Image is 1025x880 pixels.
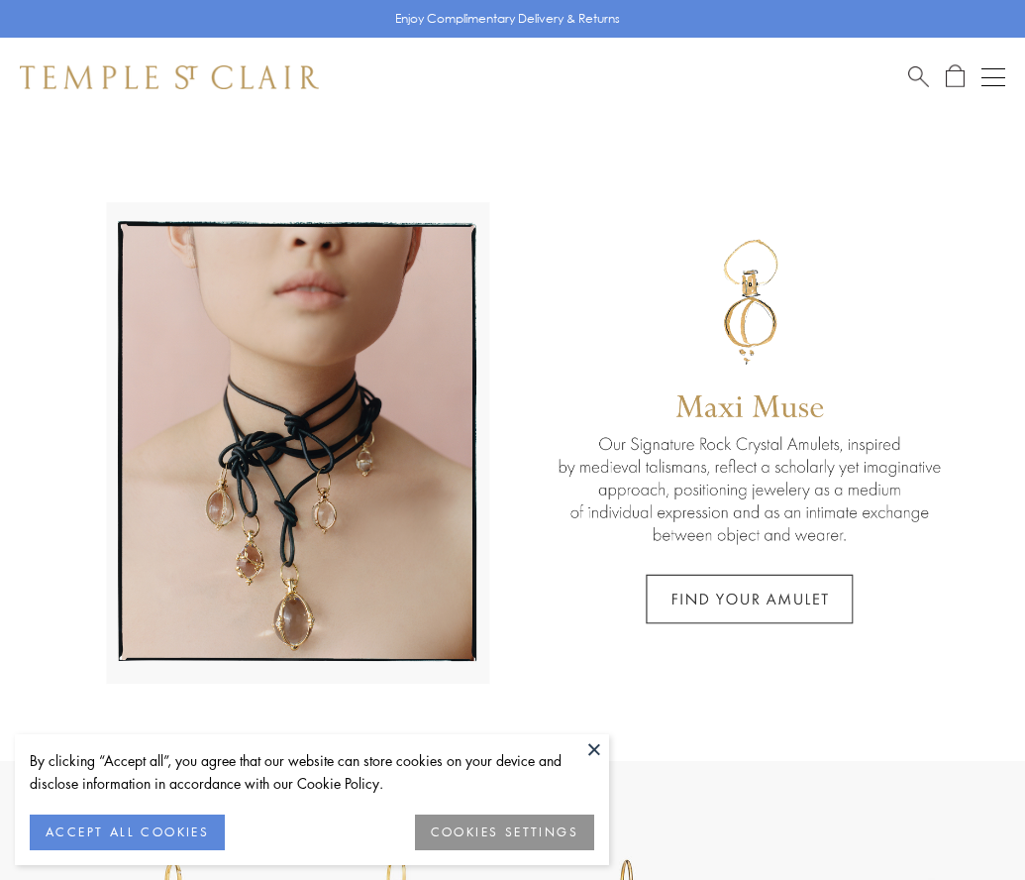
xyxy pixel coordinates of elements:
a: Open Shopping Bag [946,64,965,89]
div: By clicking “Accept all”, you agree that our website can store cookies on your device and disclos... [30,749,594,795]
button: ACCEPT ALL COOKIES [30,815,225,850]
img: Temple St. Clair [20,65,319,89]
p: Enjoy Complimentary Delivery & Returns [395,9,620,29]
button: COOKIES SETTINGS [415,815,594,850]
a: Search [908,64,929,89]
button: Open navigation [981,65,1005,89]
